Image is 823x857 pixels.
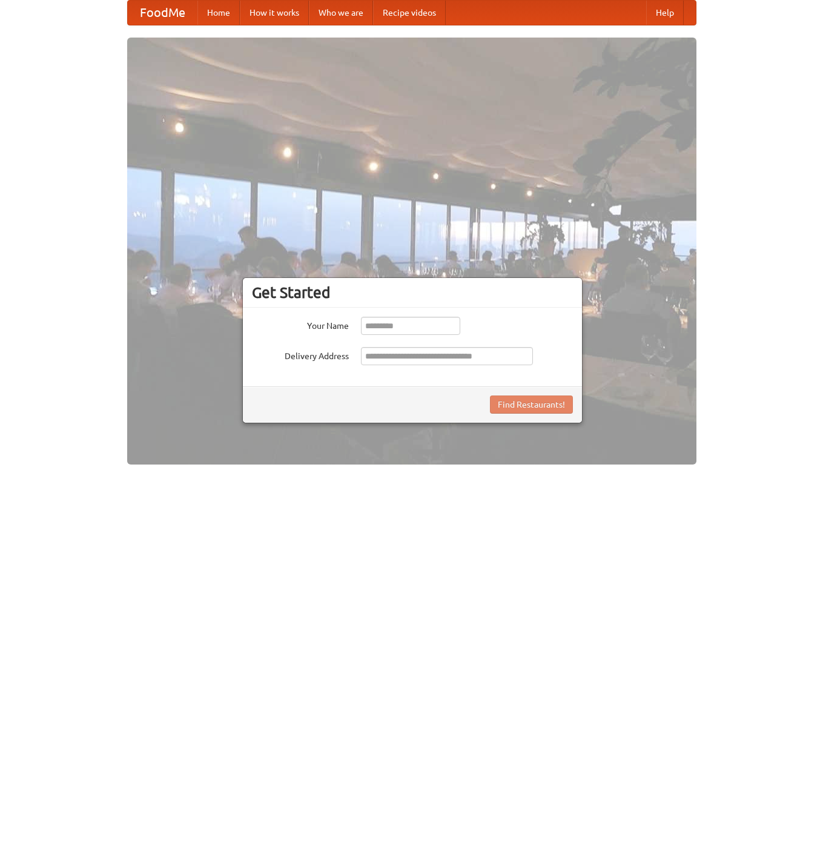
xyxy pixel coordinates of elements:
[646,1,684,25] a: Help
[252,283,573,302] h3: Get Started
[240,1,309,25] a: How it works
[197,1,240,25] a: Home
[373,1,446,25] a: Recipe videos
[252,317,349,332] label: Your Name
[252,347,349,362] label: Delivery Address
[490,395,573,414] button: Find Restaurants!
[309,1,373,25] a: Who we are
[128,1,197,25] a: FoodMe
